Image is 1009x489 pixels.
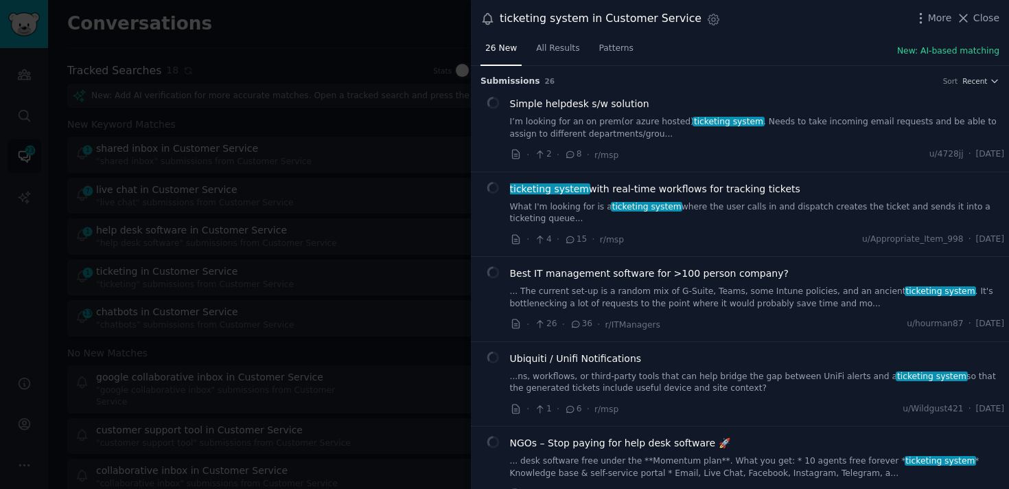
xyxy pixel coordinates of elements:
[962,76,999,86] button: Recent
[557,232,559,247] span: ·
[928,11,952,25] span: More
[510,201,1005,225] a: What I'm looking for is aticketing systemwhere the user calls in and dispatch creates the ticket ...
[526,402,529,416] span: ·
[485,43,517,55] span: 26 New
[605,320,660,330] span: r/ITManagers
[500,10,701,27] div: ticketing system in Customer Service
[597,317,600,332] span: ·
[969,234,971,246] span: ·
[564,148,581,161] span: 8
[526,317,529,332] span: ·
[510,436,730,451] a: NGOs – Stop paying for help desk software 🚀
[536,43,579,55] span: All Results
[534,148,551,161] span: 2
[976,403,1004,416] span: [DATE]
[907,318,964,330] span: u/hourman87
[862,234,964,246] span: u/Appropriate_Item_998
[510,286,1005,310] a: ... The current set-up is a random mix of G-Suite, Teams, some Intune policies, and an ancienttic...
[570,318,592,330] span: 36
[510,455,1005,479] a: ... desk software free under the **Momentum plan**. What you get: * 10 agents free forever *ticke...
[600,235,624,244] span: r/msp
[564,403,581,416] span: 6
[905,286,977,296] span: ticketing system
[510,182,800,196] span: with real-time workflows for tracking tickets
[510,97,649,111] a: Simple helpdesk s/w solution
[943,76,958,86] div: Sort
[480,38,522,66] a: 26 New
[534,234,551,246] span: 4
[905,456,977,466] span: ticketing system
[564,234,587,246] span: 15
[611,202,683,212] span: ticketing system
[526,232,529,247] span: ·
[592,232,594,247] span: ·
[594,150,618,160] span: r/msp
[976,148,1004,161] span: [DATE]
[956,11,999,25] button: Close
[534,318,557,330] span: 26
[531,38,584,66] a: All Results
[903,403,963,416] span: u/Wildgust421
[914,11,952,25] button: More
[969,403,971,416] span: ·
[976,234,1004,246] span: [DATE]
[562,317,565,332] span: ·
[557,148,559,162] span: ·
[587,402,590,416] span: ·
[976,318,1004,330] span: [DATE]
[594,405,618,414] span: r/msp
[929,148,964,161] span: u/4728jj
[897,45,999,58] button: New: AI-based matching
[545,77,555,85] span: 26
[969,318,971,330] span: ·
[510,371,1005,395] a: ...ns, workflows, or third-party tools that can help bridge the gap between UniFi alerts and atic...
[534,403,551,416] span: 1
[510,116,1005,140] a: I’m looking for an on prem(or azure hosted)ticketing system. Needs to take incoming email request...
[480,76,540,88] span: Submission s
[557,402,559,416] span: ·
[594,38,638,66] a: Patterns
[510,352,642,366] a: Ubiquiti / Unifi Notifications
[510,266,789,281] a: Best IT management software for >100 person company?
[526,148,529,162] span: ·
[510,182,800,196] a: ticketing systemwith real-time workflows for tracking tickets
[587,148,590,162] span: ·
[973,11,999,25] span: Close
[896,372,968,381] span: ticketing system
[599,43,634,55] span: Patterns
[969,148,971,161] span: ·
[693,117,765,126] span: ticketing system
[509,183,590,194] span: ticketing system
[962,76,987,86] span: Recent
